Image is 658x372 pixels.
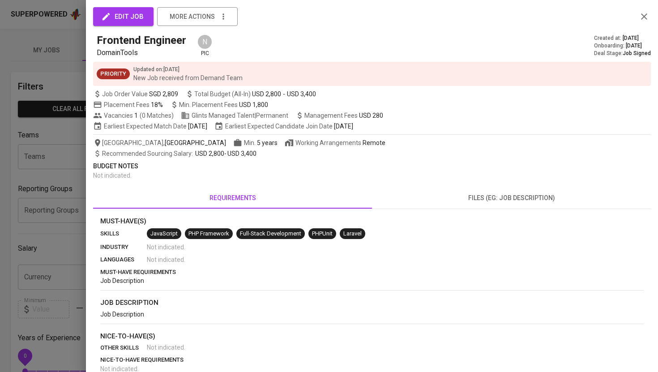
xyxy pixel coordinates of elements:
[103,11,144,22] span: edit job
[93,122,207,131] span: Earliest Expected Match Date
[188,122,207,131] span: [DATE]
[100,277,144,284] span: Job Description
[195,150,224,157] span: USD 2,800
[594,34,651,42] div: Created at :
[165,138,226,147] span: [GEOGRAPHIC_DATA]
[308,230,336,238] span: PHPUnit
[93,7,154,26] button: edit job
[334,122,353,131] span: [DATE]
[363,138,385,147] div: Remote
[287,90,316,98] span: USD 3,400
[100,216,644,227] p: Must-Have(s)
[623,34,639,42] span: [DATE]
[93,111,174,120] span: Vacancies ( 0 Matches )
[98,192,367,204] span: requirements
[185,230,233,238] span: PHP Framework
[239,101,268,108] span: USD 1,800
[377,192,645,204] span: files (eg: job description)
[359,112,383,119] span: USD 280
[594,50,651,57] div: Deal Stage :
[227,150,256,157] span: USD 3,400
[197,34,213,57] div: pic
[100,355,644,364] p: nice-to-have requirements
[97,33,186,47] h5: Frontend Engineer
[181,111,288,120] span: Glints Managed Talent | Permanent
[147,243,185,252] span: Not indicated .
[93,162,651,171] p: Budget Notes
[185,90,316,98] span: Total Budget (All-In)
[133,65,243,73] p: Updated on : [DATE]
[93,138,226,147] span: [GEOGRAPHIC_DATA] ,
[104,101,163,108] span: Placement Fees
[93,90,178,98] span: Job Order Value
[285,138,385,147] span: Working Arrangements
[97,70,130,78] span: Priority
[626,42,642,50] span: [DATE]
[214,122,353,131] span: Earliest Expected Candidate Join Date
[100,343,147,352] p: other skills
[179,101,268,108] span: Min. Placement Fees
[283,90,285,98] span: -
[100,268,644,277] p: must-have requirements
[157,7,238,26] button: more actions
[147,343,185,352] span: Not indicated .
[147,230,181,238] span: JavaScript
[252,90,281,98] span: USD 2,800
[151,101,163,108] span: 18%
[257,139,278,146] span: 5 years
[100,311,144,318] span: Job Description
[133,111,138,120] span: 1
[623,50,651,56] span: Job Signed
[170,11,215,22] span: more actions
[304,112,383,119] span: Management Fees
[102,149,256,158] span: -
[147,255,185,264] span: Not indicated .
[236,230,305,238] span: Full-Stack Development
[102,150,194,157] span: Recommended Sourcing Salary :
[100,229,147,238] p: skills
[100,243,147,252] p: industry
[93,172,132,179] span: Not indicated .
[197,34,213,50] div: N
[100,331,644,342] p: nice-to-have(s)
[149,90,178,98] span: SGD 2,809
[100,298,644,308] p: job description
[594,42,651,50] div: Onboarding :
[97,48,138,57] span: DomainTools
[244,139,278,146] span: Min.
[133,73,243,82] p: New Job received from Demand Team
[340,230,365,238] span: Laravel
[100,255,147,264] p: languages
